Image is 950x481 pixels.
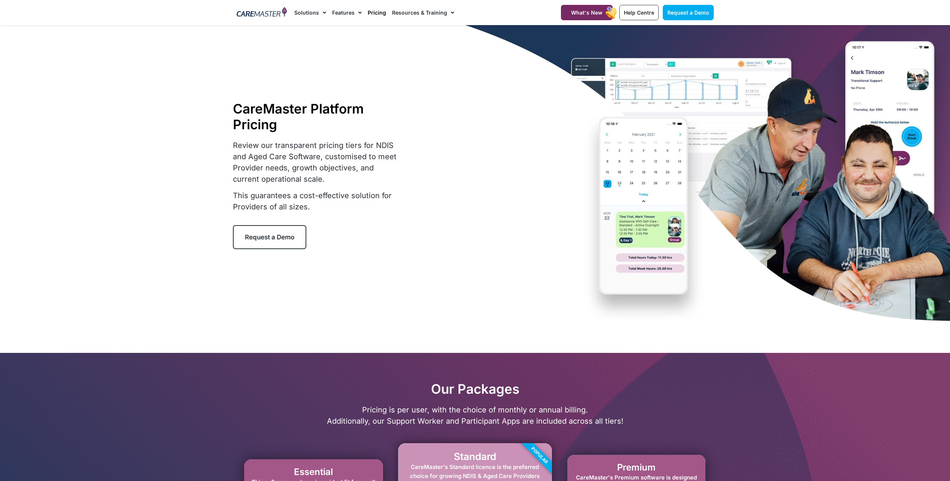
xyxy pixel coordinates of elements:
[619,5,659,20] a: Help Centre
[406,451,544,462] h2: Standard
[233,404,717,427] p: Pricing is per user, with the choice of monthly or annual billing. Additionally, our Support Work...
[233,101,399,132] h1: CareMaster Platform Pricing
[571,9,603,16] span: What's New
[252,467,376,478] h2: Essential
[233,190,399,212] p: This guarantees a cost-effective solution for Providers of all sizes.
[237,7,287,18] img: CareMaster Logo
[667,9,709,16] span: Request a Demo
[561,5,613,20] a: What's New
[233,381,717,397] h2: Our Packages
[233,225,306,249] a: Request a Demo
[575,462,698,473] h2: Premium
[624,9,654,16] span: Help Centre
[663,5,714,20] a: Request a Demo
[233,140,399,185] p: Review our transparent pricing tiers for NDIS and Aged Care Software, customised to meet Provider...
[245,233,294,241] span: Request a Demo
